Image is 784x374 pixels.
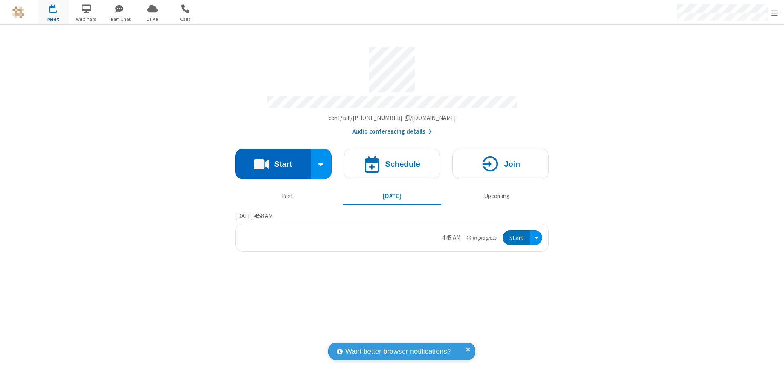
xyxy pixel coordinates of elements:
[352,127,432,136] button: Audio conferencing details
[345,346,451,357] span: Want better browser notifications?
[328,114,456,123] button: Copy my meeting room linkCopy my meeting room link
[343,188,441,204] button: [DATE]
[448,188,546,204] button: Upcoming
[442,233,461,243] div: 4:45 AM
[328,114,456,122] span: Copy my meeting room link
[311,149,332,179] div: Start conference options
[235,212,273,220] span: [DATE] 4:58 AM
[55,4,60,11] div: 1
[71,16,102,23] span: Webinars
[170,16,201,23] span: Calls
[137,16,168,23] span: Drive
[467,234,497,242] em: in progress
[38,16,69,23] span: Meet
[530,230,542,245] div: Open menu
[238,188,337,204] button: Past
[235,40,549,136] section: Account details
[503,230,530,245] button: Start
[235,211,549,252] section: Today's Meetings
[235,149,311,179] button: Start
[344,149,440,179] button: Schedule
[504,160,520,168] h4: Join
[452,149,549,179] button: Join
[12,6,24,18] img: QA Selenium DO NOT DELETE OR CHANGE
[274,160,292,168] h4: Start
[385,160,420,168] h4: Schedule
[104,16,135,23] span: Team Chat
